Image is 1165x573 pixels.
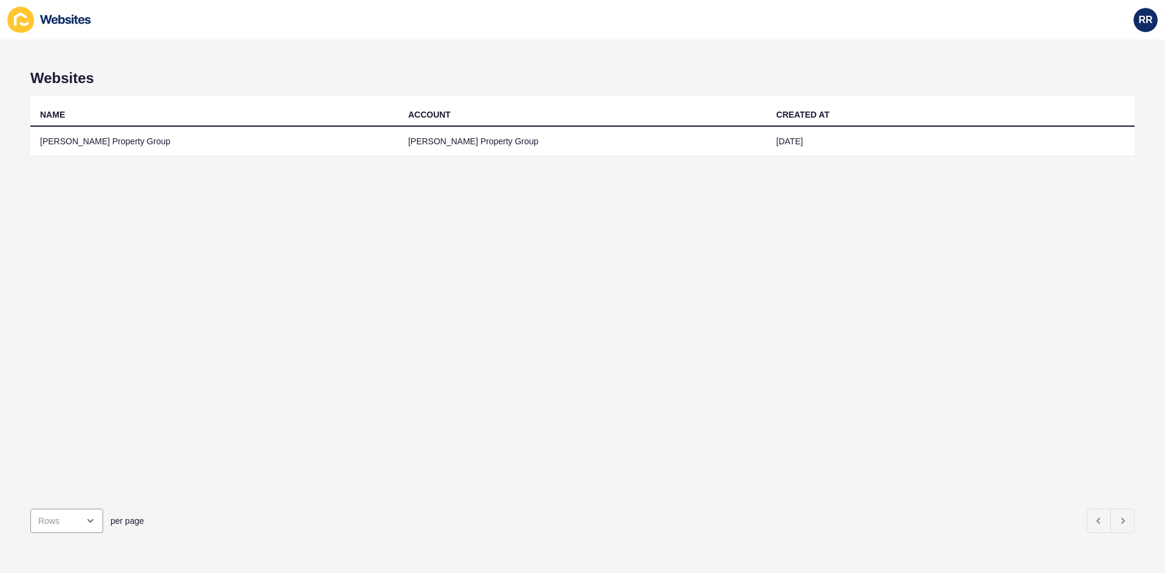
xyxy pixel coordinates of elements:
div: open menu [30,509,103,533]
td: [PERSON_NAME] Property Group [30,127,399,156]
span: per page [110,515,144,527]
div: NAME [40,109,65,121]
td: [DATE] [766,127,1135,156]
td: [PERSON_NAME] Property Group [399,127,767,156]
div: CREATED AT [776,109,829,121]
span: RR [1138,14,1152,26]
div: ACCOUNT [408,109,451,121]
h1: Websites [30,70,1135,87]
